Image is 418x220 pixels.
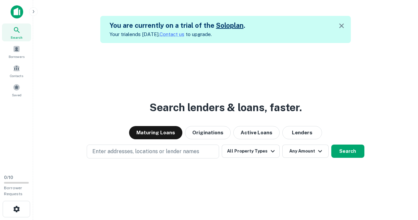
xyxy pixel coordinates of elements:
[222,145,279,158] button: All Property Types
[233,126,280,139] button: Active Loans
[11,5,23,19] img: capitalize-icon.png
[331,145,364,158] button: Search
[282,145,329,158] button: Any Amount
[216,22,244,29] a: Soloplan
[110,21,245,30] h5: You are currently on a trial of the .
[11,35,23,40] span: Search
[385,167,418,199] iframe: Chat Widget
[2,23,31,41] a: Search
[282,126,322,139] button: Lenders
[110,30,245,38] p: Your trial ends [DATE]. to upgrade.
[92,148,199,155] p: Enter addresses, locations or lender names
[185,126,231,139] button: Originations
[4,186,23,196] span: Borrower Requests
[2,62,31,80] a: Contacts
[2,43,31,61] a: Borrowers
[129,126,182,139] button: Maturing Loans
[9,54,24,59] span: Borrowers
[150,100,302,115] h3: Search lenders & loans, faster.
[4,175,13,180] span: 0 / 10
[160,31,184,37] a: Contact us
[87,145,219,158] button: Enter addresses, locations or lender names
[12,92,22,98] span: Saved
[2,81,31,99] a: Saved
[10,73,23,78] span: Contacts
